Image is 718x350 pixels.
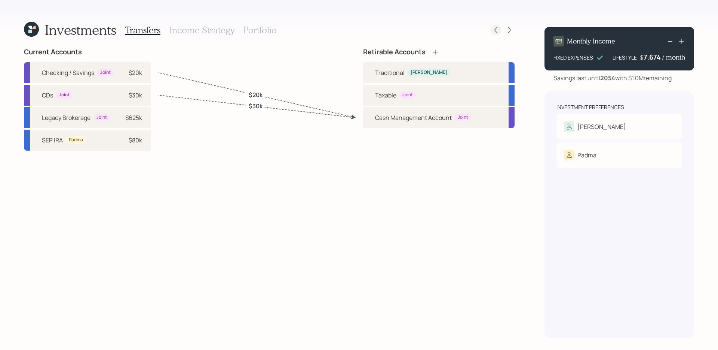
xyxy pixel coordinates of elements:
[556,103,624,111] div: Investment Preferences
[411,69,447,76] div: [PERSON_NAME]
[249,102,263,110] label: $30k
[129,91,142,100] div: $30k
[640,53,644,61] h4: $
[42,113,90,122] div: Legacy Brokerage
[375,68,405,77] div: Traditional
[553,73,672,82] div: Savings last until with $1.0M remaining
[553,54,593,61] div: FIXED EXPENSES
[600,74,615,82] b: 2054
[100,69,111,76] div: Joint
[577,122,626,131] div: [PERSON_NAME]
[243,25,277,36] h3: Portfolio
[129,136,142,145] div: $80k
[42,136,63,145] div: SEP IRA
[662,53,685,61] h4: / month
[567,37,615,45] h4: Monthly Income
[129,68,142,77] div: $20k
[45,22,116,38] h1: Investments
[69,137,83,143] div: Padma
[375,91,396,100] div: Taxable
[458,114,468,121] div: Joint
[169,25,234,36] h3: Income Strategy
[125,113,142,122] div: $625k
[613,54,637,61] div: LIFESTYLE
[125,25,160,36] h3: Transfers
[375,113,452,122] div: Cash Management Account
[24,48,82,56] h4: Current Accounts
[42,68,94,77] div: Checking / Savings
[402,92,413,98] div: Joint
[96,114,107,121] div: Joint
[644,52,662,61] div: 7,674
[249,90,263,99] label: $20k
[59,92,70,98] div: Joint
[363,48,426,56] h4: Retirable Accounts
[42,91,53,100] div: CDs
[577,151,596,160] div: Padma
